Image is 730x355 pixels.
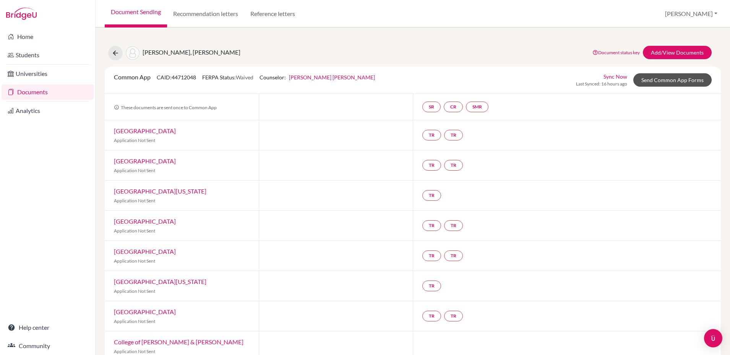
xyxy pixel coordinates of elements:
[422,130,441,140] a: TR
[2,338,94,353] a: Community
[236,74,253,81] span: Waived
[444,220,463,231] a: TR
[114,349,155,354] span: Application Not Sent
[2,84,94,100] a: Documents
[422,160,441,171] a: TR
[157,74,196,81] span: CAID: 44712048
[114,187,206,195] a: [GEOGRAPHIC_DATA][US_STATE]
[143,48,240,56] span: [PERSON_NAME], [PERSON_NAME]
[444,102,463,112] a: CR
[592,50,640,55] a: Document status key
[114,248,176,255] a: [GEOGRAPHIC_DATA]
[444,311,463,321] a: TR
[114,137,155,143] span: Application Not Sent
[2,320,94,335] a: Help center
[2,103,94,118] a: Analytics
[662,6,721,21] button: [PERSON_NAME]
[444,160,463,171] a: TR
[114,218,176,225] a: [GEOGRAPHIC_DATA]
[114,168,155,173] span: Application Not Sent
[704,329,722,347] div: Open Intercom Messenger
[114,258,155,264] span: Application Not Sent
[114,278,206,285] a: [GEOGRAPHIC_DATA][US_STATE]
[422,311,441,321] a: TR
[576,81,627,87] span: Last Synced: 16 hours ago
[422,250,441,261] a: TR
[114,157,176,165] a: [GEOGRAPHIC_DATA]
[289,74,375,81] a: [PERSON_NAME] [PERSON_NAME]
[643,46,712,59] a: Add/View Documents
[114,308,176,315] a: [GEOGRAPHIC_DATA]
[114,228,155,234] span: Application Not Sent
[603,73,627,81] a: Sync Now
[422,102,441,112] a: SR
[114,105,217,110] span: These documents are sent once to Common App
[444,250,463,261] a: TR
[422,190,441,201] a: TR
[114,198,155,203] span: Application Not Sent
[2,66,94,81] a: Universities
[114,318,155,324] span: Application Not Sent
[202,74,253,81] span: FERPA Status:
[422,281,441,291] a: TR
[6,8,37,20] img: Bridge-U
[2,29,94,44] a: Home
[466,102,488,112] a: SMR
[114,338,243,345] a: College of [PERSON_NAME] & [PERSON_NAME]
[633,73,712,87] a: Send Common App Forms
[114,73,151,81] span: Common App
[260,74,375,81] span: Counselor:
[114,288,155,294] span: Application Not Sent
[2,47,94,63] a: Students
[114,127,176,134] a: [GEOGRAPHIC_DATA]
[444,130,463,140] a: TR
[422,220,441,231] a: TR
